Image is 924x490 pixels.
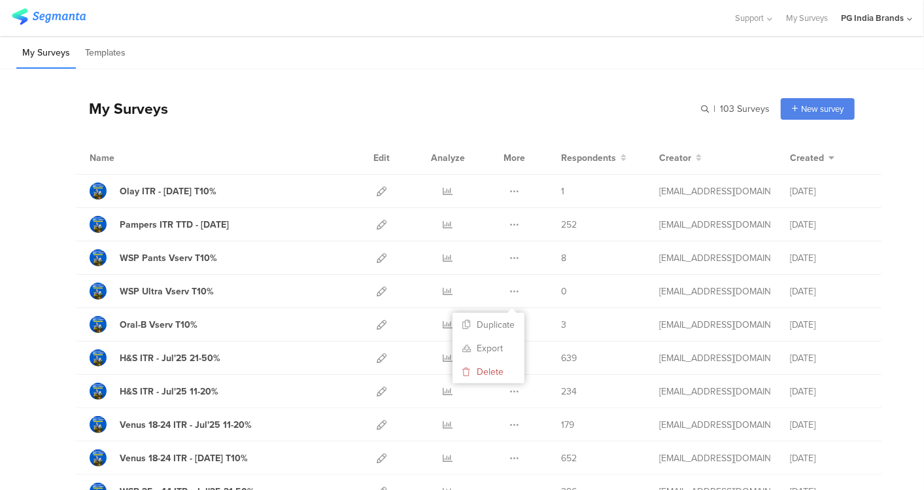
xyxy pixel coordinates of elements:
div: More [500,141,528,174]
button: Created [790,151,834,165]
span: Respondents [561,151,616,165]
div: kar.s.1@pg.com [659,418,770,432]
button: Creator [659,151,702,165]
span: 179 [561,418,574,432]
span: Support [736,12,764,24]
div: [DATE] [790,218,868,232]
div: Venus 18-24 ITR - Jul'25 11-20% [120,418,252,432]
span: New survey [801,103,844,115]
span: 103 Surveys [720,102,770,116]
a: Oral-B Vserv T10% [90,316,197,333]
a: Venus 18-24 ITR - [DATE] T10% [90,449,248,466]
a: WSP Pants Vserv T10% [90,249,217,266]
div: Edit [368,141,396,174]
button: Duplicate [453,313,524,336]
a: WSP Ultra Vserv T10% [90,283,214,300]
span: 0 [561,285,567,298]
div: kar.s.1@pg.com [659,385,770,398]
li: Templates [79,38,131,69]
div: kar.s.1@pg.com [659,251,770,265]
a: Olay ITR - [DATE] T10% [90,183,216,200]
div: Pampers ITR TTD - Aug'25 [120,218,229,232]
div: kar.s.1@pg.com [659,318,770,332]
a: H&S ITR - Jul'25 21-50% [90,349,220,366]
span: 8 [561,251,566,265]
div: Olay ITR - Sep'25 T10% [120,184,216,198]
div: [DATE] [790,285,868,298]
span: 639 [561,351,577,365]
div: My Surveys [76,97,168,120]
div: [DATE] [790,251,868,265]
div: Oral-B Vserv T10% [120,318,197,332]
div: H&S ITR - Jul'25 11-20% [120,385,218,398]
button: Delete [453,360,524,383]
a: H&S ITR - Jul'25 11-20% [90,383,218,400]
div: kar.s.1@pg.com [659,451,770,465]
span: 1 [561,184,564,198]
span: Creator [659,151,691,165]
div: PG India Brands [841,12,904,24]
div: kar.s.1@pg.com [659,351,770,365]
li: My Surveys [16,38,76,69]
div: kar.s.1@pg.com [659,218,770,232]
div: Name [90,151,168,165]
div: [DATE] [790,184,868,198]
a: Export [453,336,524,360]
div: [DATE] [790,385,868,398]
span: Created [790,151,824,165]
span: | [711,102,717,116]
button: Respondents [561,151,626,165]
a: Venus 18-24 ITR - Jul'25 11-20% [90,416,252,433]
div: [DATE] [790,318,868,332]
div: [DATE] [790,451,868,465]
span: 252 [561,218,577,232]
div: WSP Ultra Vserv T10% [120,285,214,298]
div: kar.s.1@pg.com [659,184,770,198]
span: 3 [561,318,566,332]
a: Pampers ITR TTD - [DATE] [90,216,229,233]
span: 234 [561,385,577,398]
span: 652 [561,451,577,465]
img: segmanta logo [12,9,86,25]
div: kar.s.1@pg.com [659,285,770,298]
div: H&S ITR - Jul'25 21-50% [120,351,220,365]
div: [DATE] [790,351,868,365]
div: WSP Pants Vserv T10% [120,251,217,265]
div: Venus 18-24 ITR - Jul'25 T10% [120,451,248,465]
div: [DATE] [790,418,868,432]
div: Analyze [428,141,468,174]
